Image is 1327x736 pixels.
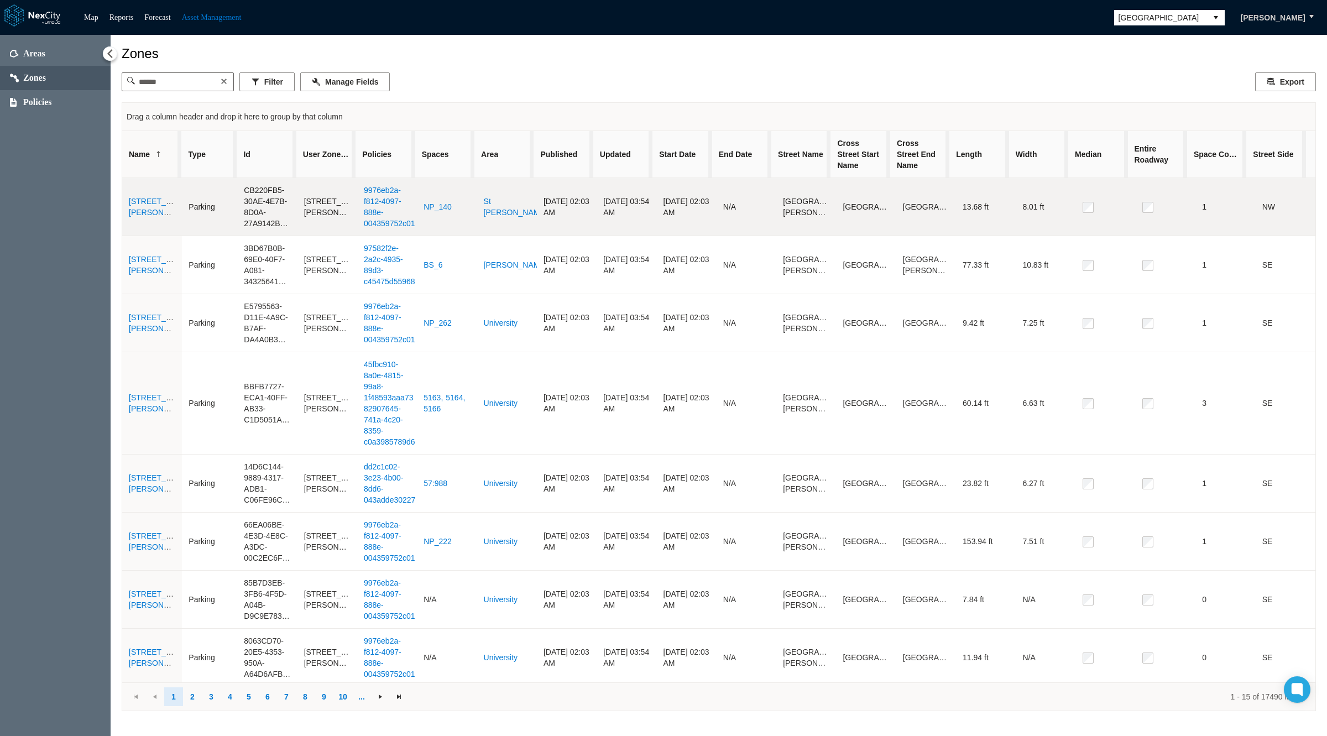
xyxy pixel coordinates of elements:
td: Parking [182,236,237,294]
td: [STREET_ADDRESS][PERSON_NAME] [297,571,357,629]
td: N/A [717,629,776,687]
td: [DATE] 02:03 AM [657,352,717,455]
a: [STREET_ADDRESS][PERSON_NAME] [129,313,205,333]
td: [GEOGRAPHIC_DATA][PERSON_NAME] [776,294,836,352]
a: Asset Management [182,13,242,22]
a: 9976eb2a-f812-4097-888e-004359752c01 [364,635,415,680]
a: undefined 1 [164,687,183,706]
td: [GEOGRAPHIC_DATA] [836,513,896,571]
td: [GEOGRAPHIC_DATA] [836,455,896,513]
td: [GEOGRAPHIC_DATA] [896,513,956,571]
a: NP_140 [424,201,452,212]
td: 13.68 ft [956,178,1016,236]
button: Export [1255,72,1316,91]
td: [DATE] 02:03 AM [537,513,597,571]
span: Entire Roadway [1135,143,1180,165]
td: N/A [1016,571,1075,629]
a: University [484,317,518,328]
span: Space Count [1194,149,1240,160]
button: [PERSON_NAME] [1229,8,1317,27]
a: [STREET_ADDRESS][PERSON_NAME] [129,255,205,275]
td: 1 [1195,455,1255,513]
td: 1 [1195,236,1255,294]
a: University [484,594,518,605]
a: 5164, [446,392,465,403]
a: undefined 6 [258,687,277,706]
span: Export [1280,76,1304,87]
img: zones.svg [10,74,19,82]
a: [PERSON_NAME] [484,259,547,270]
td: [DATE] 02:03 AM [537,455,597,513]
td: SE [1256,294,1315,352]
td: [STREET_ADDRESS][PERSON_NAME] [297,178,357,236]
a: BS_6 [424,259,442,270]
td: [DATE] 03:54 AM [597,178,656,236]
td: 1 [1195,294,1255,352]
td: [GEOGRAPHIC_DATA][PERSON_NAME] [776,455,836,513]
a: University [484,398,518,409]
span: Policies [362,149,391,160]
a: St [PERSON_NAME] [484,196,547,218]
span: End Date [719,149,753,160]
td: N/A [717,236,776,294]
td: [GEOGRAPHIC_DATA][PERSON_NAME] [776,236,836,294]
td: [GEOGRAPHIC_DATA] [896,571,956,629]
a: [STREET_ADDRESS][PERSON_NAME] [129,197,205,217]
td: N/A [717,294,776,352]
td: 1 [1195,178,1255,236]
td: SE [1256,629,1315,687]
a: 5163, [424,392,443,403]
span: Type [188,149,206,160]
span: Length [956,149,982,160]
td: [STREET_ADDRESS][PERSON_NAME] [297,629,357,687]
a: University [484,478,518,489]
span: Median [1075,149,1101,160]
td: 7.25 ft [1016,294,1075,352]
td: 77.33 ft [956,236,1016,294]
td: 14D6C144-9889-4317-ADB1-C06FE96C14AB [237,455,297,513]
td: [GEOGRAPHIC_DATA][PERSON_NAME] [776,513,836,571]
span: Start Date [659,149,696,160]
span: Id [243,149,250,160]
td: 6.63 ft [1016,352,1075,455]
td: BBFB7727-ECA1-40FF-AB33-C1D5051A6634 [237,352,297,455]
td: N/A [717,178,776,236]
td: [DATE] 02:03 AM [657,178,717,236]
div: Drag a column header and drop it here to group by that column [127,107,1311,127]
td: N/A [717,352,776,455]
td: [DATE] 03:54 AM [597,352,656,455]
button: Manage Fields [300,72,390,91]
td: Parking [182,352,237,455]
td: [DATE] 03:54 AM [597,629,656,687]
td: 0 [1195,571,1255,629]
a: Reports [109,13,134,22]
span: Name [129,149,150,160]
td: [DATE] 03:54 AM [597,236,656,294]
a: undefined 4 [221,687,239,706]
a: [STREET_ADDRESS][PERSON_NAME] [129,589,205,609]
td: 3 [1195,352,1255,455]
td: CB220FB5-30AE-4E7B-8D0A-27A9142BFB67 [237,178,297,236]
a: Map [84,13,98,22]
a: 9976eb2a-f812-4097-888e-004359752c01 [364,185,415,229]
span: Filter [264,76,283,87]
td: SE [1256,236,1315,294]
td: N/A [417,629,477,687]
td: [GEOGRAPHIC_DATA] [836,629,896,687]
td: SE [1256,352,1315,455]
div: Zones [122,46,1316,61]
a: Go to the next page [371,687,390,706]
a: dd2c1c02-3e23-4b00-8dd6-043adde30227 [364,461,415,505]
td: [GEOGRAPHIC_DATA][PERSON_NAME] [776,629,836,687]
td: [GEOGRAPHIC_DATA] [896,455,956,513]
td: [GEOGRAPHIC_DATA] [896,294,956,352]
span: Updated [600,149,631,160]
td: 23.82 ft [956,455,1016,513]
td: N/A [717,513,776,571]
td: Parking [182,455,237,513]
a: University [484,652,518,663]
td: [DATE] 02:03 AM [537,294,597,352]
td: [DATE] 03:54 AM [597,294,656,352]
a: 9976eb2a-f812-4097-888e-004359752c01 [364,519,415,563]
td: [STREET_ADDRESS][PERSON_NAME] [297,294,357,352]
